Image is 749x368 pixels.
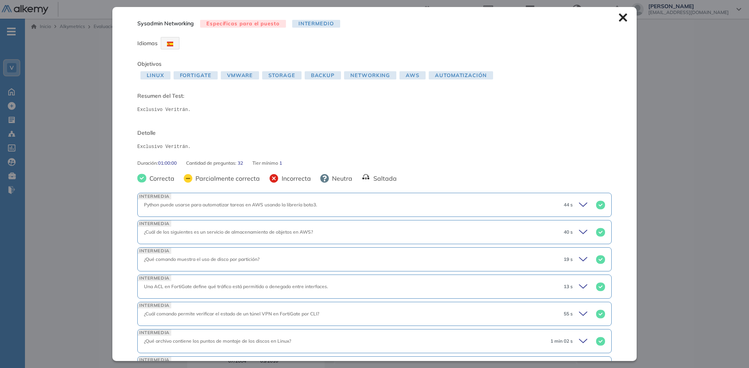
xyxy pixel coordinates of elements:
[137,92,612,100] span: Resumen del Test:
[564,310,573,317] span: 55 s
[137,106,612,113] pre: Exclusivo Veritrán.
[140,71,170,79] span: Linux
[279,160,282,167] span: 1
[192,174,260,183] span: Parcialmente correcta
[138,248,171,254] span: INTERMEDIA
[329,174,352,183] span: Neutra
[137,60,162,67] span: Objetivos
[144,256,259,262] span: ¿Qué comando muestra el uso de disco por partición?
[144,202,317,208] span: Python puede usarse para automatizar tareas en AWS usando la librería boto3.
[137,160,158,167] span: Duración :
[167,42,173,46] img: ESP
[144,338,291,344] span: ¿Qué archivo contiene los puntos de montaje de los discos en Linux?
[564,283,573,290] span: 13 s
[550,338,573,345] span: 1 min 02 s
[252,160,279,167] span: Tier mínimo
[200,20,286,28] span: Específicas para el puesto
[262,71,301,79] span: Storage
[174,71,218,79] span: FortiGate
[137,40,158,47] span: Idiomas
[137,143,612,150] pre: Exclusivo Veritrán.
[158,160,177,167] span: 01:00:00
[221,71,259,79] span: VMware
[138,275,171,281] span: INTERMEDIA
[144,229,313,235] span: ¿Cuál de los siguientes es un servicio de almacenamiento de objetos en AWS?
[279,174,311,183] span: Incorrecta
[399,71,426,79] span: AWS
[305,71,341,79] span: Backup
[138,329,171,335] span: INTERMEDIA
[137,19,194,28] span: Sysadmin Networking
[138,357,171,363] span: INTERMEDIA
[138,302,171,308] span: INTERMEDIA
[144,311,319,317] span: ¿Cuál comando permite verificar el estado de un túnel VPN en FortiGate por CLI?
[370,174,397,183] span: Saltada
[429,71,493,79] span: Automatización
[564,201,573,208] span: 44 s
[144,283,328,289] span: Una ACL en FortiGate define qué tráfico está permitido o denegado entre interfaces.
[344,71,396,79] span: Networking
[564,256,573,263] span: 19 s
[138,193,171,199] span: INTERMEDIA
[138,220,171,226] span: INTERMEDIA
[238,160,243,167] span: 32
[137,129,612,137] span: Detalle
[292,20,340,28] span: Intermedio
[146,174,174,183] span: Correcta
[186,160,238,167] span: Cantidad de preguntas:
[564,229,573,236] span: 40 s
